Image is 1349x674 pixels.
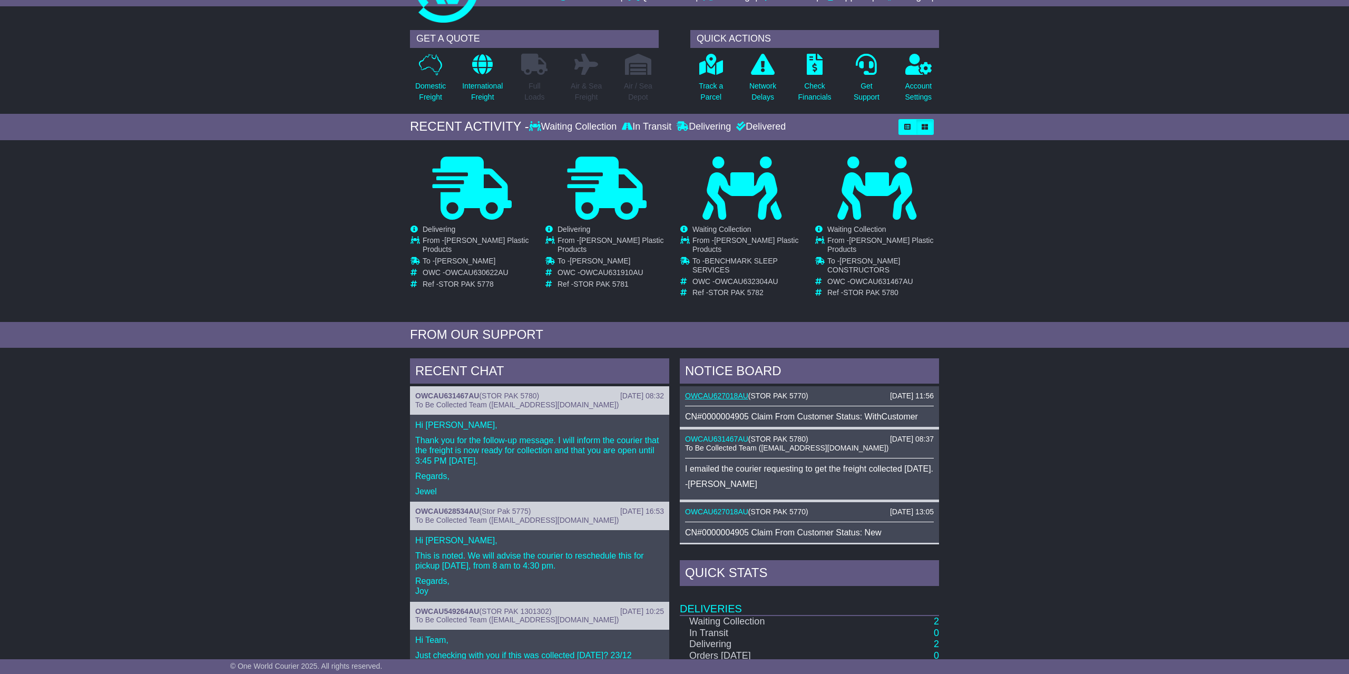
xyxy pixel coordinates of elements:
[435,257,495,265] span: [PERSON_NAME]
[843,288,898,297] span: STOR PAK 5780
[415,435,664,466] p: Thank you for the follow-up message. I will inform the courier that the freight is now ready for ...
[749,81,776,103] p: Network Delays
[415,516,619,524] span: To Be Collected Team ([EMAIL_ADDRESS][DOMAIN_NAME])
[415,616,619,624] span: To Be Collected Team ([EMAIL_ADDRESS][DOMAIN_NAME])
[674,121,734,133] div: Delivering
[482,507,529,515] span: Stor Pak 5775
[890,392,934,401] div: [DATE] 11:56
[751,435,806,443] span: STOR PAK 5780
[558,225,590,233] span: Delivering
[620,507,664,516] div: [DATE] 16:53
[827,225,886,233] span: Waiting Collection
[934,639,939,649] a: 2
[699,81,723,103] p: Track a Parcel
[685,464,934,474] p: I emailed the courier requesting to get the freight collected [DATE].
[685,444,888,452] span: To Be Collected Team ([EMAIL_ADDRESS][DOMAIN_NAME])
[692,277,804,289] td: OWC -
[570,257,630,265] span: [PERSON_NAME]
[415,635,664,645] p: Hi Team,
[415,471,664,481] p: Regards,
[692,257,804,277] td: To -
[415,507,479,515] a: OWCAU628534AU
[423,268,534,280] td: OWC -
[680,616,837,628] td: Waiting Collection
[934,628,939,638] a: 0
[445,268,509,277] span: OWCAU630622AU
[462,81,503,103] p: International Freight
[934,650,939,661] a: 0
[415,650,664,660] p: Just checking with you if this was collected [DATE]? 23/12
[415,401,619,409] span: To Be Collected Team ([EMAIL_ADDRESS][DOMAIN_NAME])
[573,280,629,288] span: STOR PAK 5781
[410,358,669,387] div: RECENT CHAT
[415,607,479,616] a: OWCAU549264AU
[680,589,939,616] td: Deliveries
[415,551,664,571] p: This is noted. We will advise the courier to reschedule this for pickup [DATE], from 8 am to 4:30...
[905,53,933,109] a: AccountSettings
[558,236,663,253] span: [PERSON_NAME] Plastic Products
[620,607,664,616] div: [DATE] 10:25
[580,268,643,277] span: OWCAU631910AU
[798,81,832,103] p: Check Financials
[230,662,383,670] span: © One World Courier 2025. All rights reserved.
[558,280,669,289] td: Ref -
[462,53,503,109] a: InternationalFreight
[827,288,939,297] td: Ref -
[423,257,534,268] td: To -
[827,277,939,289] td: OWC -
[521,81,548,103] p: Full Loads
[708,288,764,297] span: STOR PAK 5782
[438,280,494,288] span: STOR PAK 5778
[692,236,804,257] td: From -
[685,507,748,516] a: OWCAU627018AU
[680,560,939,589] div: Quick Stats
[558,268,669,280] td: OWC -
[482,607,549,616] span: STOR PAK 1301302
[734,121,786,133] div: Delivered
[934,616,939,627] a: 2
[423,225,455,233] span: Delivering
[715,277,778,286] span: OWCAU632304AU
[415,81,446,103] p: Domestic Freight
[749,53,777,109] a: NetworkDelays
[415,535,664,545] p: Hi [PERSON_NAME],
[692,288,804,297] td: Ref -
[698,53,724,109] a: Track aParcel
[529,121,619,133] div: Waiting Collection
[415,607,664,616] div: ( )
[685,528,934,538] div: CN#0000004905 Claim From Customer Status: New
[410,327,939,343] div: FROM OUR SUPPORT
[685,412,934,422] div: CN#0000004905 Claim From Customer Status: WithCustomer
[827,257,900,274] span: [PERSON_NAME] CONSTRUCTORS
[415,392,479,400] a: OWCAU631467AU
[571,81,602,103] p: Air & Sea Freight
[680,628,837,639] td: In Transit
[415,420,664,430] p: Hi [PERSON_NAME],
[423,236,534,257] td: From -
[890,507,934,516] div: [DATE] 13:05
[798,53,832,109] a: CheckFinancials
[620,392,664,401] div: [DATE] 08:32
[685,435,934,444] div: ( )
[905,81,932,103] p: Account Settings
[680,639,837,650] td: Delivering
[415,486,664,496] p: Jewel
[415,392,664,401] div: ( )
[410,30,659,48] div: GET A QUOTE
[685,435,748,443] a: OWCAU631467AU
[415,507,664,516] div: ( )
[423,280,534,289] td: Ref -
[415,576,664,596] p: Regards, Joy
[692,257,778,274] span: BENCHMARK SLEEP SERVICES
[827,257,939,277] td: To -
[558,257,669,268] td: To -
[890,435,934,444] div: [DATE] 08:37
[685,507,934,516] div: ( )
[850,277,913,286] span: OWCAU631467AU
[680,358,939,387] div: NOTICE BOARD
[624,81,652,103] p: Air / Sea Depot
[685,479,934,489] p: -[PERSON_NAME]
[854,81,879,103] p: Get Support
[619,121,674,133] div: In Transit
[482,392,537,400] span: STOR PAK 5780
